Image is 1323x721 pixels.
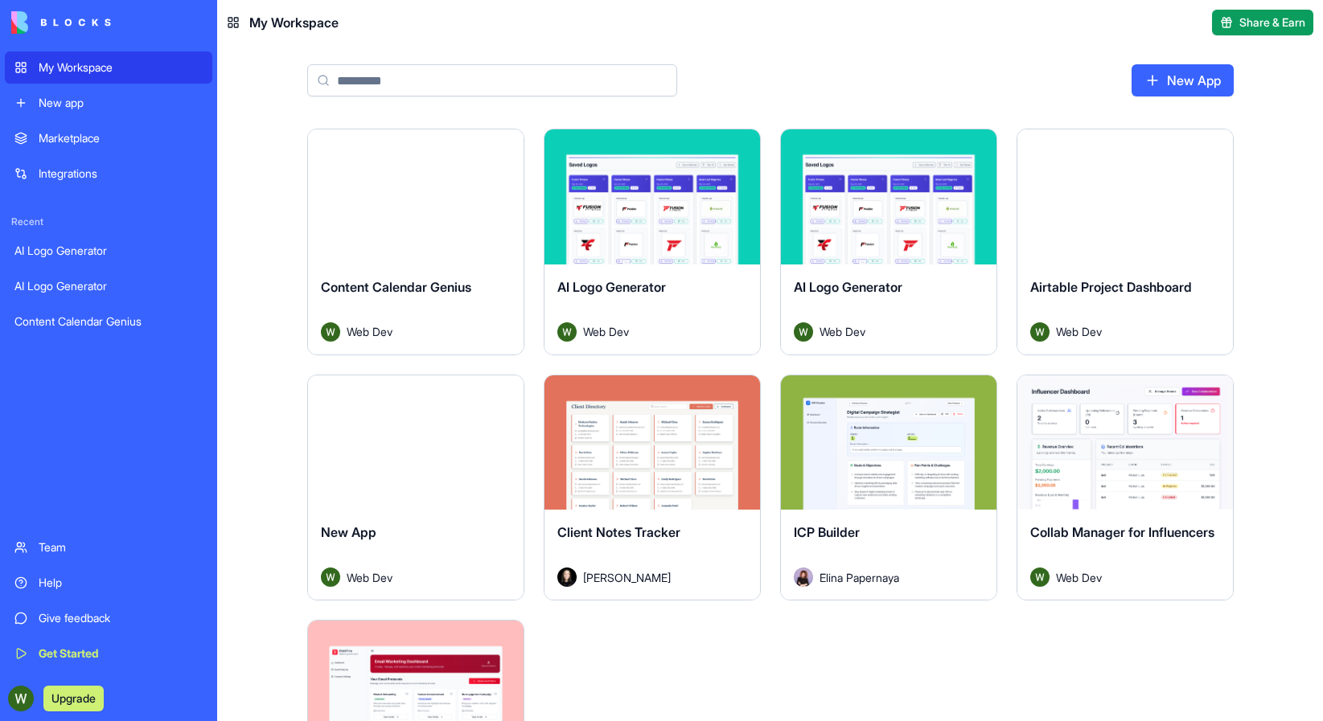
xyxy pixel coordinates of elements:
[39,166,203,182] div: Integrations
[820,323,865,340] span: Web Dev
[39,645,203,662] div: Get Started
[557,322,577,342] img: Avatar
[1212,10,1313,35] button: Share & Earn
[1239,14,1305,31] span: Share & Earn
[557,567,577,587] img: Avatar
[5,531,212,563] a: Team
[5,567,212,599] a: Help
[583,569,671,586] span: [PERSON_NAME]
[1017,375,1234,601] a: Collab Manager for InfluencersAvatarWeb Dev
[780,375,997,601] a: ICP BuilderAvatarElina Papernaya
[43,686,104,711] button: Upgrade
[794,524,860,540] span: ICP Builder
[557,524,680,540] span: Client Notes Tracker
[347,569,392,586] span: Web Dev
[1056,569,1102,586] span: Web Dev
[544,129,761,355] a: AI Logo GeneratorAvatarWeb Dev
[14,313,203,330] div: Content Calendar Genius
[11,11,111,34] img: logo
[1030,279,1192,295] span: Airtable Project Dashboard
[5,602,212,634] a: Give feedback
[321,279,471,295] span: Content Calendar Genius
[5,87,212,119] a: New app
[5,51,212,84] a: My Workspace
[321,322,340,342] img: Avatar
[307,375,524,601] a: New AppAvatarWeb Dev
[1030,524,1214,540] span: Collab Manager for Influencers
[5,270,212,302] a: AI Logo Generator
[39,59,203,76] div: My Workspace
[5,122,212,154] a: Marketplace
[5,215,212,228] span: Recent
[8,686,34,711] img: ACg8ocJfX902z323eJv0WgYs8to-prm3hRyyT9LVmbu9YU5sKTReeg=s96-c
[544,375,761,601] a: Client Notes TrackerAvatar[PERSON_NAME]
[5,235,212,267] a: AI Logo Generator
[43,690,104,706] a: Upgrade
[1056,323,1102,340] span: Web Dev
[14,278,203,294] div: AI Logo Generator
[1017,129,1234,355] a: Airtable Project DashboardAvatarWeb Dev
[39,610,203,626] div: Give feedback
[583,323,629,340] span: Web Dev
[347,323,392,340] span: Web Dev
[1030,322,1050,342] img: Avatar
[39,130,203,146] div: Marketplace
[39,95,203,111] div: New app
[794,322,813,342] img: Avatar
[5,158,212,190] a: Integrations
[1030,567,1050,587] img: Avatar
[39,575,203,591] div: Help
[249,13,339,32] span: My Workspace
[557,279,666,295] span: AI Logo Generator
[1132,64,1234,96] a: New App
[5,305,212,338] a: Content Calendar Genius
[794,567,813,587] img: Avatar
[39,539,203,555] div: Team
[307,129,524,355] a: Content Calendar GeniusAvatarWeb Dev
[780,129,997,355] a: AI Logo GeneratorAvatarWeb Dev
[5,637,212,670] a: Get Started
[794,279,902,295] span: AI Logo Generator
[14,243,203,259] div: AI Logo Generator
[321,567,340,587] img: Avatar
[321,524,376,540] span: New App
[820,569,899,586] span: Elina Papernaya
